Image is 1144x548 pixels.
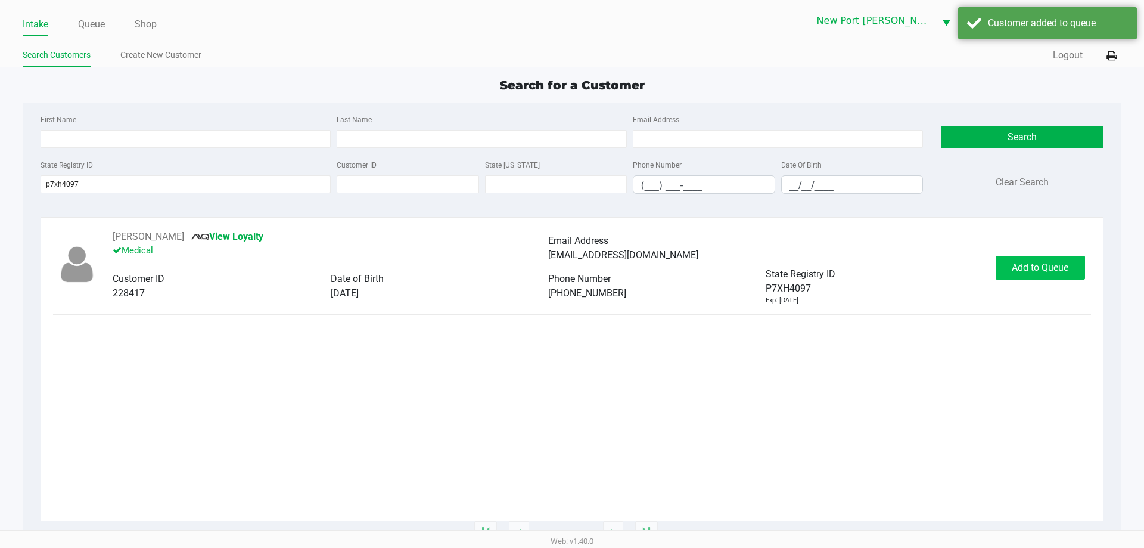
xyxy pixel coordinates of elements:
[781,175,924,194] kendo-maskedtextbox: Format: MM/DD/YYYY
[1053,48,1083,63] button: Logout
[485,160,540,171] label: State [US_STATE]
[78,16,105,33] a: Queue
[191,231,263,242] a: View Loyalty
[331,287,359,299] span: [DATE]
[113,244,548,258] p: Medical
[766,268,835,280] span: State Registry ID
[500,78,645,92] span: Search for a Customer
[633,176,775,194] input: Format: (999) 999-9999
[766,281,811,296] span: P7XH4097
[113,287,145,299] span: 228417
[941,126,1103,148] button: Search
[120,48,201,63] a: Create New Customer
[41,160,93,171] label: State Registry ID
[988,16,1128,30] div: Customer added to queue
[548,235,608,246] span: Email Address
[113,230,184,244] button: See customer info
[541,527,591,539] span: 1 - 1 of 1 items
[1012,262,1068,273] span: Add to Queue
[635,521,658,545] app-submit-button: Move to last page
[633,175,775,194] kendo-maskedtextbox: Format: (999) 999-9999
[782,176,923,194] input: Format: MM/DD/YYYY
[337,160,377,171] label: Customer ID
[509,521,529,545] app-submit-button: Previous
[135,16,157,33] a: Shop
[996,175,1049,190] button: Clear Search
[474,521,497,545] app-submit-button: Move to first page
[781,160,822,171] label: Date Of Birth
[935,7,958,35] button: Select
[113,273,164,284] span: Customer ID
[548,287,626,299] span: [PHONE_NUMBER]
[603,521,623,545] app-submit-button: Next
[23,48,91,63] a: Search Customers
[548,249,698,261] span: [EMAIL_ADDRESS][DOMAIN_NAME]
[337,114,372,125] label: Last Name
[331,273,384,284] span: Date of Birth
[548,273,611,284] span: Phone Number
[633,114,679,125] label: Email Address
[996,256,1085,280] button: Add to Queue
[817,14,928,28] span: New Port [PERSON_NAME]
[633,160,682,171] label: Phone Number
[41,114,76,125] label: First Name
[551,537,593,546] span: Web: v1.40.0
[23,16,48,33] a: Intake
[766,296,798,306] div: Exp: [DATE]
